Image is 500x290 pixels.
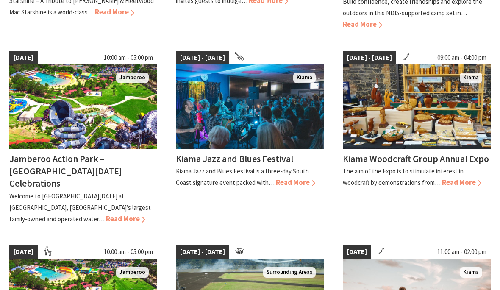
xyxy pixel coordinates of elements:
[460,267,482,278] span: Kiama
[9,192,151,223] p: Welcome to [GEOGRAPHIC_DATA][DATE] at [GEOGRAPHIC_DATA], [GEOGRAPHIC_DATA]’s largest family-owned...
[95,7,134,17] span: Read More
[343,167,464,187] p: The aim of the Expo is to stimulate interest in woodcraft by demonstrations from…
[433,51,491,64] span: 09:00 am - 04:00 pm
[343,20,382,29] span: Read More
[106,214,145,223] span: Read More
[343,64,491,149] img: Kiama Woodcraft Group Display
[100,245,157,259] span: 10:00 am - 05:00 pm
[176,64,324,149] img: Kiama Bowling Club
[100,51,157,64] span: 10:00 am - 05:00 pm
[9,153,122,189] h4: Jamberoo Action Park – [GEOGRAPHIC_DATA][DATE] Celebrations
[116,267,149,278] span: Jamberoo
[460,72,482,83] span: Kiama
[176,245,229,259] span: [DATE] - [DATE]
[343,51,396,64] span: [DATE] - [DATE]
[9,64,157,149] img: Jamberoo Action Park Kiama NSW
[433,245,491,259] span: 11:00 am - 02:00 pm
[9,245,38,259] span: [DATE]
[343,51,491,225] a: [DATE] - [DATE] 09:00 am - 04:00 pm Kiama Woodcraft Group Display Kiama Kiama Woodcraft Group Ann...
[116,72,149,83] span: Jamberoo
[293,72,316,83] span: Kiama
[263,267,316,278] span: Surrounding Areas
[9,51,38,64] span: [DATE]
[343,245,371,259] span: [DATE]
[176,51,229,64] span: [DATE] - [DATE]
[343,153,489,165] h4: Kiama Woodcraft Group Annual Expo
[176,51,324,225] a: [DATE] - [DATE] Kiama Bowling Club Kiama Kiama Jazz and Blues Festival Kiama Jazz and Blues Festi...
[176,167,309,187] p: Kiama Jazz and Blues Festival is a three-day South Coast signature event packed with…
[176,153,293,165] h4: Kiama Jazz and Blues Festival
[9,51,157,225] a: [DATE] 10:00 am - 05:00 pm Jamberoo Action Park Kiama NSW Jamberoo Jamberoo Action Park – [GEOGRA...
[442,178,481,187] span: Read More
[276,178,315,187] span: Read More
